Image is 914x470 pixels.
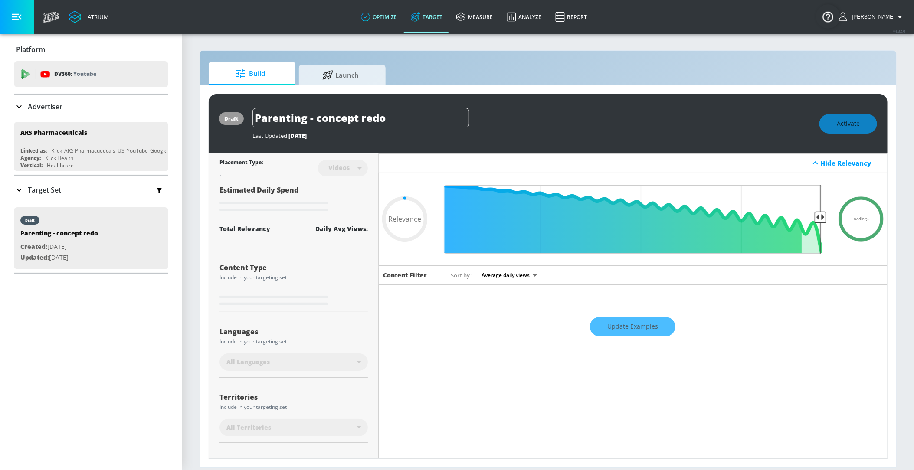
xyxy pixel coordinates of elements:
p: Target Set [28,185,61,195]
div: Linked as: [20,147,47,154]
span: [PERSON_NAME] [848,14,895,20]
span: Relevance [388,215,421,222]
div: Daily Avg Views: [315,225,368,233]
h6: Content Filter [383,271,427,279]
div: draft [224,115,239,122]
p: [DATE] [20,252,98,263]
p: Advertiser [28,102,62,111]
span: Build [217,63,283,84]
div: draftParenting - concept redoCreated:[DATE]Updated:[DATE] [14,207,168,269]
span: Created: [20,242,47,251]
span: Launch [308,65,373,85]
a: Target [404,1,449,33]
a: measure [449,1,500,33]
div: Content Type [219,264,368,271]
div: ARS PharmaceuticalsLinked as:Klick_ARS Pharmacueticals_US_YouTube_GoogleAdsAgency:Klick HealthVer... [14,122,168,171]
span: Sort by [451,271,473,279]
div: Hide Relevancy [821,159,882,167]
div: Average daily views [477,269,540,281]
div: Klick_ARS Pharmacueticals_US_YouTube_GoogleAds [51,147,177,154]
span: [DATE] [288,132,307,140]
div: draft [25,218,35,222]
div: Hide Relevancy [379,153,887,173]
div: Total Relevancy [219,225,270,233]
div: Videos [324,164,354,171]
input: Final Threshold [439,185,826,254]
div: Advertiser [14,95,168,119]
div: Target Set [14,176,168,204]
div: Include in your targeting set [219,405,368,410]
span: v 4.32.0 [893,29,905,33]
div: All Territories [219,419,368,436]
p: [DATE] [20,242,98,252]
span: All Languages [226,358,270,366]
div: DV360: Youtube [14,61,168,87]
div: Agency: [20,154,41,162]
a: Atrium [69,10,109,23]
button: [PERSON_NAME] [839,12,905,22]
div: All Languages [219,353,368,371]
div: Platform [14,37,168,62]
p: Platform [16,45,45,54]
a: Report [548,1,594,33]
p: DV360: [54,69,96,79]
div: Include in your targeting set [219,275,368,280]
div: Vertical: [20,162,43,169]
span: Updated: [20,253,49,261]
span: Loading... [852,217,871,222]
div: Atrium [84,13,109,21]
div: Include in your targeting set [219,339,368,344]
a: Analyze [500,1,548,33]
div: Parenting - concept redo [20,229,98,242]
div: Territories [219,394,368,401]
div: Estimated Daily Spend [219,185,368,214]
a: optimize [354,1,404,33]
div: Placement Type: [219,159,263,168]
button: Open Resource Center [816,4,840,29]
p: Youtube [73,69,96,78]
div: Klick Health [45,154,73,162]
div: ARS Pharmaceuticals [20,128,87,137]
span: Estimated Daily Spend [219,185,298,195]
span: All Territories [226,423,271,432]
div: Healthcare [47,162,74,169]
div: Last Updated: [252,132,811,140]
div: Languages [219,328,368,335]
